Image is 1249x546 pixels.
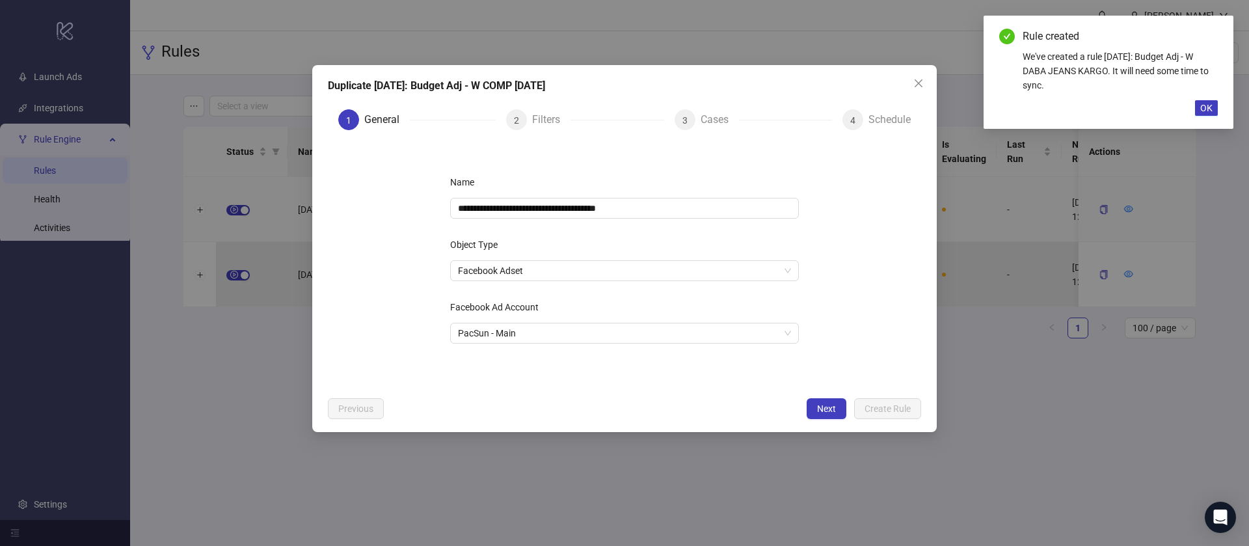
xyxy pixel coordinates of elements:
[1023,49,1218,92] div: We've created a rule [DATE]: Budget Adj - W DABA JEANS KARGO. It will need some time to sync.
[1195,100,1218,116] button: OK
[328,78,921,94] div: Duplicate [DATE]: Budget Adj - W COMP [DATE]
[817,403,836,414] span: Next
[682,115,688,126] span: 3
[999,29,1015,44] span: check-circle
[458,323,791,343] span: PacSun - Main
[868,109,911,130] div: Schedule
[1205,502,1236,533] div: Open Intercom Messenger
[532,109,571,130] div: Filters
[328,398,384,419] button: Previous
[364,109,410,130] div: General
[854,398,921,419] button: Create Rule
[850,115,855,126] span: 4
[450,172,483,193] label: Name
[458,261,791,280] span: Facebook Adset
[514,115,519,126] span: 2
[1203,29,1218,43] a: Close
[908,73,929,94] button: Close
[450,297,547,318] label: Facebook Ad Account
[450,198,799,219] input: Name Name
[346,115,351,126] span: 1
[1023,29,1218,44] div: Rule created
[701,109,739,130] div: Cases
[1200,103,1213,113] span: OK
[913,78,924,89] span: close
[450,234,506,255] label: Object Type
[807,398,846,419] button: Next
